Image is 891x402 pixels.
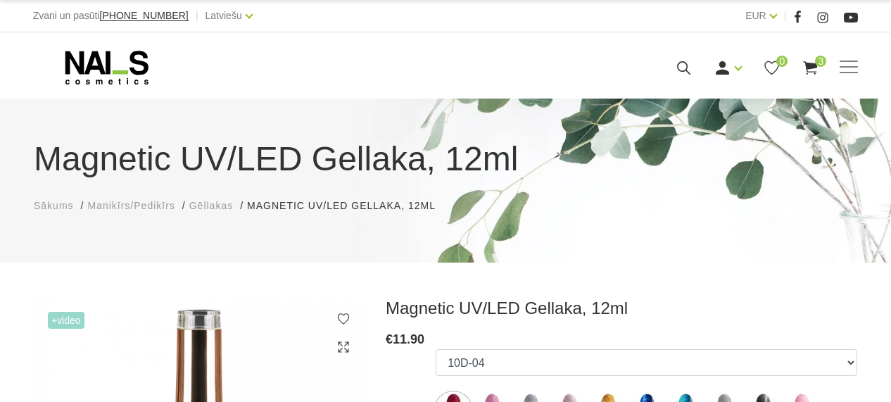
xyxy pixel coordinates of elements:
span: +Video [48,312,84,329]
a: 3 [802,59,819,77]
span: € [386,332,393,346]
span: 0 [776,56,788,67]
a: Manikīrs/Pedikīrs [87,199,175,213]
a: Latviešu [206,7,242,24]
span: | [784,7,787,25]
span: Gēllakas [189,200,233,211]
span: 11.90 [393,332,424,346]
a: Sākums [34,199,74,213]
span: Manikīrs/Pedikīrs [87,200,175,211]
a: 0 [763,59,781,77]
span: Sākums [34,200,74,211]
span: 3 [815,56,826,67]
h1: Magnetic UV/LED Gellaka, 12ml [34,134,857,184]
a: EUR [745,7,766,24]
a: Gēllakas [189,199,233,213]
div: Zvani un pasūti [33,7,189,25]
span: | [196,7,198,25]
a: [PHONE_NUMBER] [100,11,189,21]
span: [PHONE_NUMBER] [100,10,189,21]
li: Magnetic UV/LED Gellaka, 12ml [247,199,450,213]
h3: Magnetic UV/LED Gellaka, 12ml [386,298,857,319]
